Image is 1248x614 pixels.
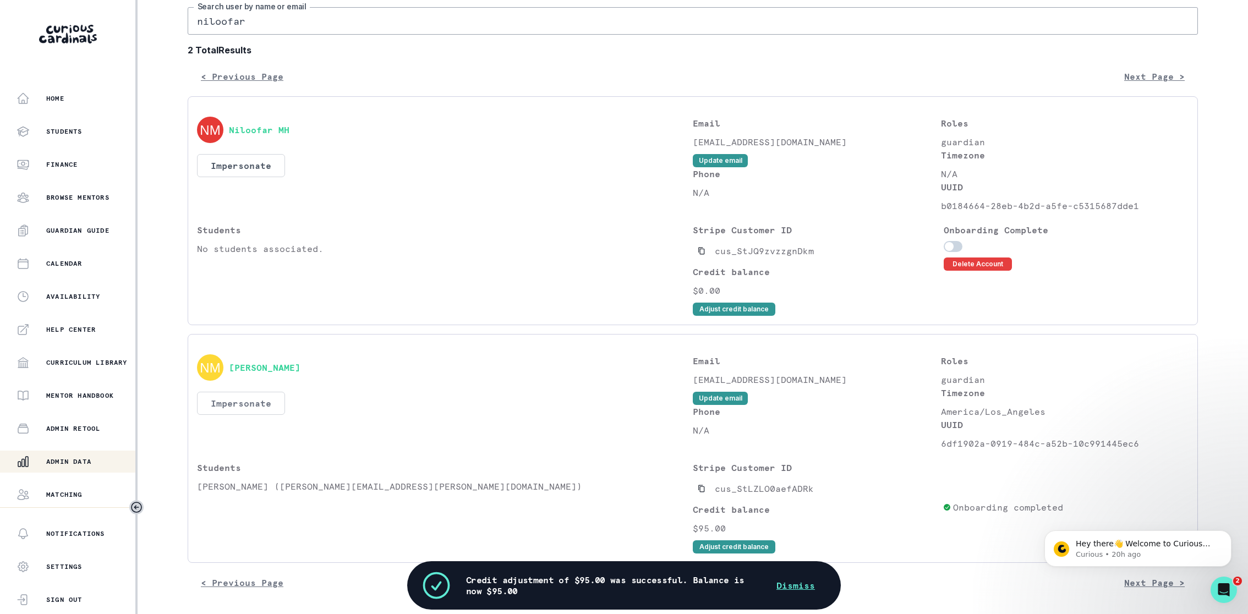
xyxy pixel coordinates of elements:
img: Curious Cardinals Logo [39,25,97,43]
button: [PERSON_NAME] [229,362,300,373]
p: Admin Retool [46,424,100,433]
p: Onboarding Complete [944,223,1189,237]
p: America/Los_Angeles [941,405,1189,418]
p: $0.00 [693,284,938,297]
p: UUID [941,418,1189,431]
p: cus_StLZLO0aefADRk [715,482,814,495]
p: Phone [693,405,941,418]
p: Sign Out [46,595,83,604]
p: Notifications [46,529,105,538]
p: Phone [693,167,941,180]
p: Timezone [941,386,1189,399]
b: 2 Total Results [188,43,1198,57]
p: [EMAIL_ADDRESS][DOMAIN_NAME] [693,135,941,149]
button: < Previous Page [188,65,297,87]
p: Email [693,354,941,368]
p: Credit balance [693,265,938,278]
p: Browse Mentors [46,193,110,202]
p: No students associated. [197,242,693,255]
button: Next Page > [1111,65,1198,87]
button: Dismiss [763,574,828,596]
p: b0184664-28eb-4b2d-a5fe-c5315687dde1 [941,199,1189,212]
p: Mentor Handbook [46,391,114,400]
p: guardian [941,135,1189,149]
p: Settings [46,562,83,571]
p: Matching [46,490,83,499]
p: Calendar [46,259,83,268]
button: < Previous Page [188,572,297,594]
p: Stripe Customer ID [693,461,938,474]
button: Impersonate [197,392,285,415]
p: Guardian Guide [46,226,110,235]
p: N/A [693,186,941,199]
p: Roles [941,354,1189,368]
button: Impersonate [197,154,285,177]
p: $95.00 [693,522,938,535]
iframe: Intercom live chat [1211,577,1237,603]
p: Students [197,461,693,474]
p: Admin Data [46,457,91,466]
p: Credit adjustment of $95.00 was successful. Balance is now $95.00 [466,574,763,596]
button: Delete Account [944,257,1012,271]
p: Onboarding completed [953,501,1063,514]
img: svg [197,117,223,143]
p: N/A [693,424,941,437]
p: Students [197,223,693,237]
p: N/A [941,167,1189,180]
p: 6df1902a-0919-484c-a52b-10c991445ec6 [941,437,1189,450]
button: Toggle sidebar [129,500,144,514]
iframe: Intercom notifications message [1028,507,1248,584]
p: guardian [941,373,1189,386]
button: Copied to clipboard [693,480,710,497]
p: Curriculum Library [46,358,128,367]
p: Help Center [46,325,96,334]
p: Students [46,127,83,136]
button: Copied to clipboard [693,242,710,260]
button: Adjust credit balance [693,540,775,553]
button: Update email [693,154,748,167]
button: Update email [693,392,748,405]
p: [EMAIL_ADDRESS][DOMAIN_NAME] [693,373,941,386]
p: Finance [46,160,78,169]
p: [PERSON_NAME] ([PERSON_NAME][EMAIL_ADDRESS][PERSON_NAME][DOMAIN_NAME]) [197,480,693,493]
p: Timezone [941,149,1189,162]
button: Adjust credit balance [693,303,775,316]
p: Credit balance [693,503,938,516]
img: svg [197,354,223,381]
p: UUID [941,180,1189,194]
p: Availability [46,292,100,301]
p: Stripe Customer ID [693,223,938,237]
span: 2 [1233,577,1242,585]
button: Niloofar MH [229,124,289,135]
p: Roles [941,117,1189,130]
p: cus_StJQ9zvzzgnDkm [715,244,814,257]
p: Email [693,117,941,130]
p: Home [46,94,64,103]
